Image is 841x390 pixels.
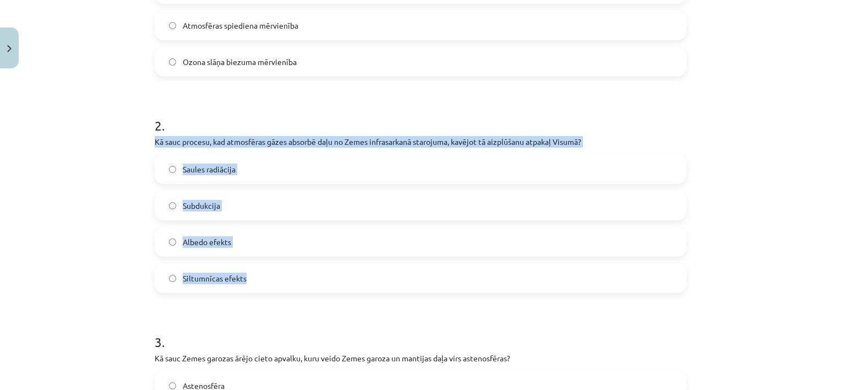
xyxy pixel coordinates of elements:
[183,20,298,31] span: Atmosfēras spiediena mērvienība
[183,200,220,212] span: Subdukcija
[183,164,236,175] span: Saules radiācija
[155,315,686,349] h1: 3 .
[169,202,176,209] input: Subdukcija
[183,273,247,284] span: Siltumnīcas efekts
[169,166,176,173] input: Saules radiācija
[169,58,176,66] input: Ozona slāņa biezuma mērvienība
[155,136,686,148] p: Kā sauc procesu, kad atmosfēras gāzes absorbē daļu no Zemes infrasarkanā starojuma, kavējot tā ai...
[7,45,12,52] img: icon-close-lesson-0947bae3869378f0d4975bcd49f059093ad1ed9edebbc8119c70593378902aed.svg
[183,236,231,248] span: Albedo efekts
[183,56,297,68] span: Ozona slāņa biezuma mērvienība
[155,99,686,133] h1: 2 .
[169,239,176,246] input: Albedo efekts
[155,353,686,364] p: Kā sauc Zemes garozas ārējo cieto apvalku, kuru veido Zemes garoza un mantijas daļa virs astenosf...
[169,382,176,389] input: Astenosfēra
[169,22,176,29] input: Atmosfēras spiediena mērvienība
[169,275,176,282] input: Siltumnīcas efekts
